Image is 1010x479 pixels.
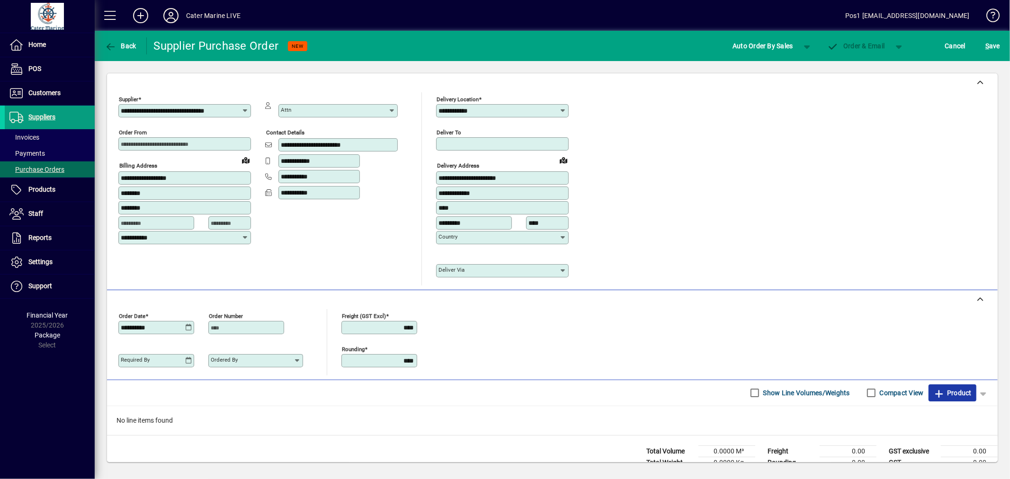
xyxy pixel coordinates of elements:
[827,42,885,50] span: Order & Email
[28,210,43,217] span: Staff
[845,8,970,23] div: Pos1 [EMAIL_ADDRESS][DOMAIN_NAME]
[5,161,95,177] a: Purchase Orders
[642,445,698,457] td: Total Volume
[95,37,147,54] app-page-header-button: Back
[943,37,968,54] button: Cancel
[878,388,924,398] label: Compact View
[28,234,52,241] span: Reports
[5,81,95,105] a: Customers
[698,445,755,457] td: 0.0000 M³
[156,7,186,24] button: Profile
[5,250,95,274] a: Settings
[763,457,820,468] td: Rounding
[28,258,53,266] span: Settings
[985,42,989,50] span: S
[27,311,68,319] span: Financial Year
[342,346,365,352] mat-label: Rounding
[119,96,138,103] mat-label: Supplier
[884,457,941,468] td: GST
[211,356,238,363] mat-label: Ordered by
[9,166,64,173] span: Purchase Orders
[9,133,39,141] span: Invoices
[5,129,95,145] a: Invoices
[186,8,241,23] div: Cater Marine LIVE
[642,457,698,468] td: Total Weight
[884,445,941,457] td: GST exclusive
[733,38,793,53] span: Auto Order By Sales
[5,33,95,57] a: Home
[437,96,479,103] mat-label: Delivery Location
[238,152,253,168] a: View on map
[728,37,798,54] button: Auto Order By Sales
[28,113,55,121] span: Suppliers
[125,7,156,24] button: Add
[28,186,55,193] span: Products
[119,312,145,319] mat-label: Order date
[154,38,279,53] div: Supplier Purchase Order
[102,37,139,54] button: Back
[28,282,52,290] span: Support
[209,312,243,319] mat-label: Order number
[945,38,966,53] span: Cancel
[437,129,461,136] mat-label: Deliver To
[438,233,457,240] mat-label: Country
[929,384,976,401] button: Product
[820,457,876,468] td: 0.00
[985,38,1000,53] span: ave
[28,41,46,48] span: Home
[28,65,41,72] span: POS
[28,89,61,97] span: Customers
[292,43,304,49] span: NEW
[983,37,1002,54] button: Save
[121,356,150,363] mat-label: Required by
[822,37,890,54] button: Order & Email
[556,152,571,168] a: View on map
[941,457,998,468] td: 0.00
[105,42,136,50] span: Back
[107,406,998,435] div: No line items found
[763,445,820,457] td: Freight
[119,129,147,136] mat-label: Order from
[5,178,95,202] a: Products
[5,145,95,161] a: Payments
[342,312,386,319] mat-label: Freight (GST excl)
[281,106,291,113] mat-label: Attn
[9,150,45,157] span: Payments
[5,226,95,250] a: Reports
[698,457,755,468] td: 0.0000 Kg
[979,2,998,33] a: Knowledge Base
[941,445,998,457] td: 0.00
[761,388,850,398] label: Show Line Volumes/Weights
[5,202,95,226] a: Staff
[5,275,95,298] a: Support
[820,445,876,457] td: 0.00
[933,385,972,400] span: Product
[35,331,60,339] span: Package
[5,57,95,81] a: POS
[438,266,465,273] mat-label: Deliver via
